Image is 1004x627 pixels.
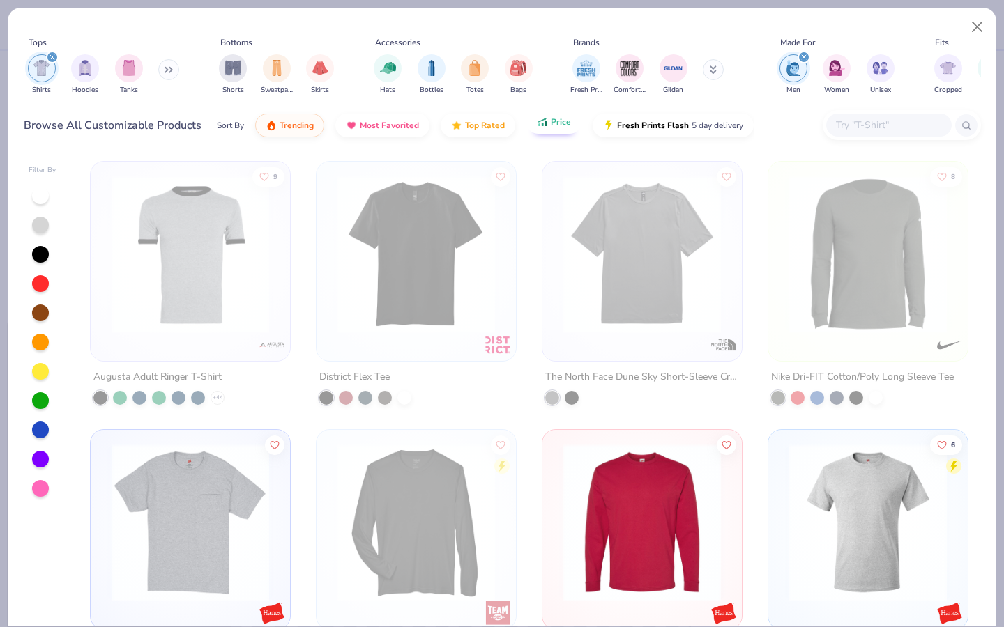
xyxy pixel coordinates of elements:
[467,60,482,76] img: Totes Image
[360,120,419,131] span: Most Favorited
[576,58,597,79] img: Fresh Prints Image
[255,114,324,137] button: Trending
[375,36,420,49] div: Accessories
[779,54,807,95] div: filter for Men
[261,54,293,95] button: filter button
[280,120,314,131] span: Trending
[261,85,293,95] span: Sweatpants
[93,369,222,386] div: Augusta Adult Ringer T-Shirt
[346,120,357,131] img: most_fav.gif
[33,60,50,76] img: Shirts Image
[330,176,502,333] img: e46a2df9-310c-4a16-92e4-f77f5eb5d77f
[491,167,510,186] button: Like
[465,120,505,131] span: Top Rated
[556,176,728,333] img: ba496547-eaa2-4698-8283-bcb310350d8e
[727,444,899,601] img: e6d9a525-367e-4c26-b46b-8a972ad396d0
[935,36,949,49] div: Fits
[872,60,888,76] img: Unisex Image
[306,54,334,95] button: filter button
[771,369,954,386] div: Nike Dri-FIT Cotton/Poly Long Sleeve Tee
[870,85,891,95] span: Unisex
[72,85,98,95] span: Hoodies
[510,60,526,76] img: Bags Image
[964,14,991,40] button: Close
[502,176,674,333] img: ee75b99f-018b-4798-b885-6e23eed229f7
[418,54,446,95] div: filter for Bottles
[573,36,600,49] div: Brands
[461,54,489,95] div: filter for Totes
[934,85,962,95] span: Cropped
[306,54,334,95] div: filter for Skirts
[225,60,241,76] img: Shorts Image
[71,54,99,95] div: filter for Hoodies
[951,441,955,448] span: 6
[374,54,402,95] button: filter button
[115,54,143,95] div: filter for Tanks
[29,165,56,176] div: Filter By
[502,444,674,601] img: 6b6fb668-d5cd-4e2f-a903-09d44518a73a
[219,54,247,95] div: filter for Shorts
[374,54,402,95] div: filter for Hats
[28,54,56,95] button: filter button
[420,85,443,95] span: Bottles
[570,85,602,95] span: Fresh Prints
[253,167,285,186] button: Like
[120,85,138,95] span: Tanks
[940,60,956,76] img: Cropped Image
[330,444,502,601] img: 3ab426e8-2f1c-440b-a5d0-f1b9f2505334
[823,54,851,95] button: filter button
[663,58,684,79] img: Gildan Image
[466,85,484,95] span: Totes
[570,54,602,95] button: filter button
[258,331,286,359] img: Augusta logo
[24,117,201,134] div: Browse All Customizable Products
[614,85,646,95] span: Comfort Colors
[105,176,276,333] img: ddf1d9f5-841b-4e9b-9b31-325a8031f991
[115,54,143,95] button: filter button
[269,60,284,76] img: Sweatpants Image
[930,435,962,454] button: Like
[71,54,99,95] button: filter button
[77,60,93,76] img: Hoodies Image
[786,60,801,76] img: Men Image
[823,54,851,95] div: filter for Women
[380,60,396,76] img: Hats Image
[32,85,51,95] span: Shirts
[222,85,244,95] span: Shorts
[266,120,277,131] img: trending.gif
[934,54,962,95] div: filter for Cropped
[934,54,962,95] button: filter button
[593,114,754,137] button: Fresh Prints Flash5 day delivery
[617,120,689,131] span: Fresh Prints Flash
[867,54,895,95] button: filter button
[930,167,962,186] button: Like
[556,444,728,601] img: 1468ebf6-8205-418a-a9e7-30a2ccd96ed0
[727,176,899,333] img: 46a6e051-b172-4959-a18f-6a79bb1bf5b8
[424,60,439,76] img: Bottles Image
[660,54,687,95] div: filter for Gildan
[491,435,510,454] button: Like
[660,54,687,95] button: filter button
[266,435,285,454] button: Like
[710,598,738,626] img: Hanes logo
[692,118,743,134] span: 5 day delivery
[570,54,602,95] div: filter for Fresh Prints
[213,394,223,402] span: + 44
[441,114,515,137] button: Top Rated
[935,598,963,626] img: Hanes logo
[867,54,895,95] div: filter for Unisex
[484,598,512,626] img: Team 365 logo
[418,54,446,95] button: filter button
[105,444,276,601] img: d3f5be60-062c-44a9-a43a-dae700a0d77f
[526,110,581,134] button: Price
[220,36,252,49] div: Bottoms
[217,119,244,132] div: Sort By
[312,60,328,76] img: Skirts Image
[28,54,56,95] div: filter for Shirts
[484,331,512,359] img: District logo
[614,54,646,95] button: filter button
[663,85,683,95] span: Gildan
[779,54,807,95] button: filter button
[710,331,738,359] img: The North Face logo
[829,60,845,76] img: Women Image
